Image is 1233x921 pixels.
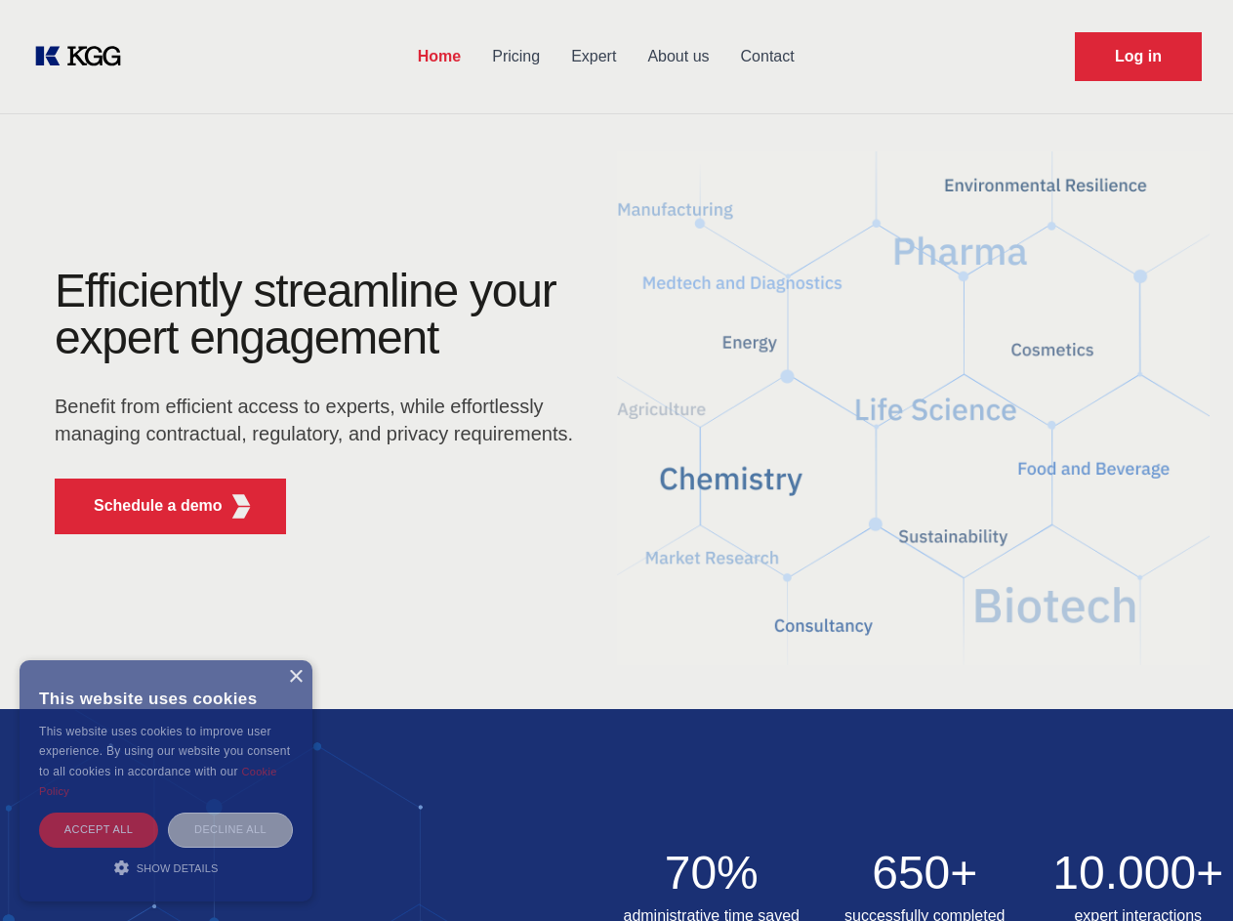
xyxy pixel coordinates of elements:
[830,850,1020,897] h2: 650+
[39,675,293,722] div: This website uses cookies
[39,858,293,877] div: Show details
[55,268,586,361] h1: Efficiently streamline your expert engagement
[39,766,277,797] a: Cookie Policy
[1075,32,1202,81] a: Request Demo
[137,862,219,874] span: Show details
[55,479,286,534] button: Schedule a demoKGG Fifth Element RED
[168,813,293,847] div: Decline all
[555,31,632,82] a: Expert
[617,850,807,897] h2: 70%
[55,393,586,447] p: Benefit from efficient access to experts, while effortlessly managing contractual, regulatory, an...
[402,31,476,82] a: Home
[288,670,303,685] div: Close
[39,813,158,847] div: Accept all
[476,31,555,82] a: Pricing
[632,31,724,82] a: About us
[229,494,254,519] img: KGG Fifth Element RED
[31,41,137,72] a: KOL Knowledge Platform: Talk to Key External Experts (KEE)
[725,31,810,82] a: Contact
[39,725,290,778] span: This website uses cookies to improve user experience. By using our website you consent to all coo...
[94,494,223,518] p: Schedule a demo
[617,127,1211,690] img: KGG Fifth Element RED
